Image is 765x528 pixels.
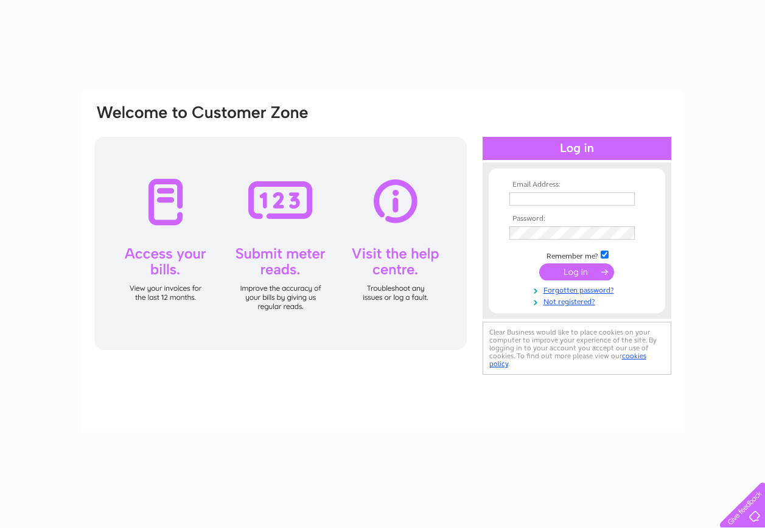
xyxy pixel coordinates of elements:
[506,215,648,223] th: Password:
[539,263,614,280] input: Submit
[483,322,671,375] div: Clear Business would like to place cookies on your computer to improve your experience of the sit...
[509,295,648,307] a: Not registered?
[489,352,646,368] a: cookies policy
[506,181,648,189] th: Email Address:
[509,283,648,295] a: Forgotten password?
[506,249,648,261] td: Remember me?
